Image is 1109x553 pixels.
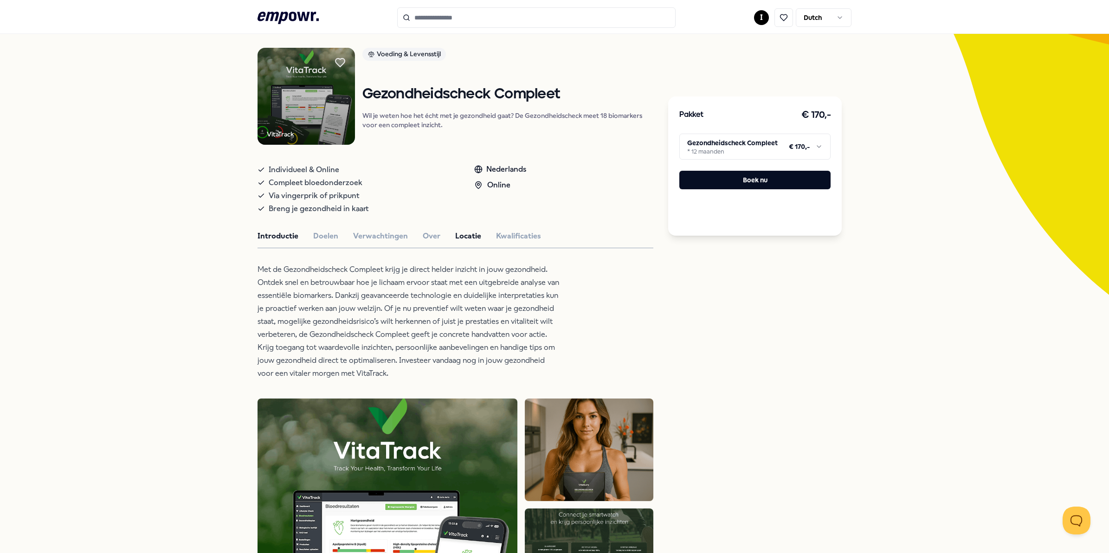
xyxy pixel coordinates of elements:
span: Breng je gezondheid in kaart [269,202,368,215]
a: Voeding & Levensstijl [362,48,654,64]
button: Kwalificaties [496,230,541,242]
span: Compleet bloedonderzoek [269,176,362,189]
h3: Pakket [679,109,703,121]
button: I [754,10,769,25]
img: Product Image [525,399,653,502]
button: Boek nu [679,171,831,189]
div: VitaTrack [267,129,294,139]
p: Wil je weten hoe het écht met je gezondheid gaat? De Gezondheidscheck meet 18 biomarkers voor een... [362,111,654,129]
span: Via vingerprik of prikpunt [269,189,359,202]
button: Over [423,230,440,242]
button: Verwachtingen [353,230,408,242]
input: Search for products, categories or subcategories [397,7,676,28]
iframe: Help Scout Beacon - Open [1063,507,1090,534]
h1: Gezondheidscheck Compleet [362,86,654,103]
div: Voeding & Levensstijl [362,48,446,61]
div: Online [474,179,526,191]
p: Met de Gezondheidscheck Compleet krijg je direct helder inzicht in jouw gezondheid. Ontdek snel e... [258,263,559,380]
button: Locatie [455,230,481,242]
h3: € 170,- [801,108,831,122]
div: Nederlands [474,163,526,175]
button: Doelen [313,230,338,242]
button: Introductie [258,230,298,242]
img: Product Image [258,48,355,145]
span: Individueel & Online [269,163,339,176]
